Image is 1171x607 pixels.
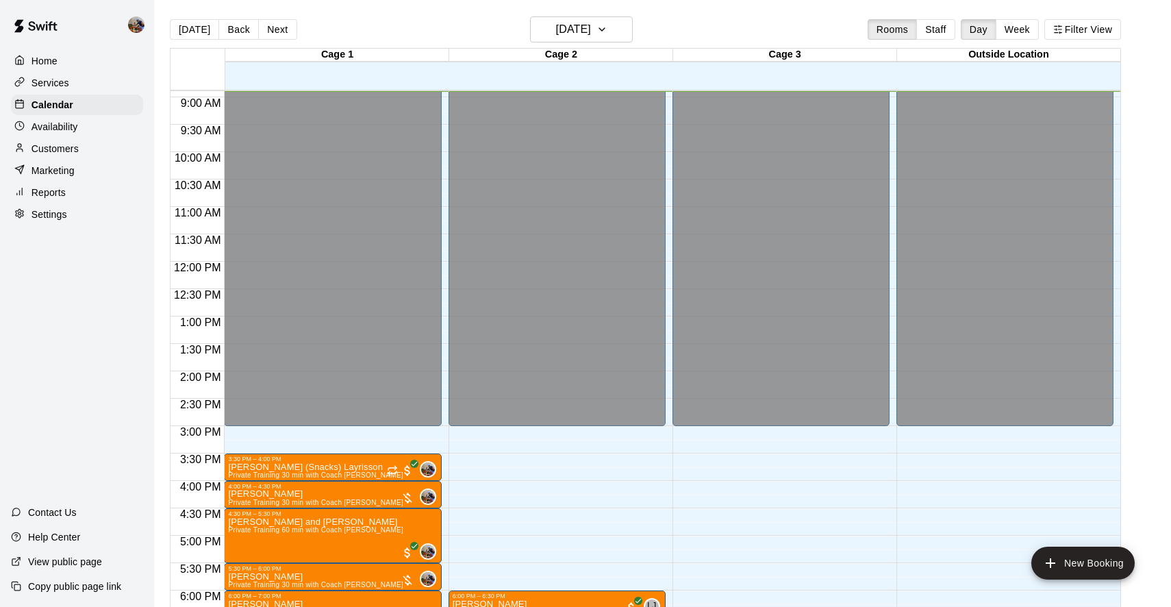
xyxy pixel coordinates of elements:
[177,97,225,109] span: 9:00 AM
[228,581,403,589] span: Private Training 30 min with Coach [PERSON_NAME]
[449,49,673,62] div: Cage 2
[11,95,143,115] a: Calendar
[228,565,437,572] div: 5:30 PM – 6:00 PM
[401,546,414,560] span: All customers have paid
[128,16,144,33] img: Blaine Johnson
[556,20,591,39] h6: [DATE]
[11,73,143,93] a: Services
[171,152,225,164] span: 10:00 AM
[177,591,225,602] span: 6:00 PM
[28,580,121,593] p: Copy public page link
[916,19,955,40] button: Staff
[171,207,225,219] span: 11:00 AM
[218,19,259,40] button: Back
[171,234,225,246] span: 11:30 AM
[28,555,102,569] p: View public page
[170,19,219,40] button: [DATE]
[420,543,436,560] div: Blaine Johnson
[425,461,436,478] span: Blaine Johnson
[177,426,225,438] span: 3:00 PM
[224,563,441,591] div: 5:30 PM – 6:00 PM: Baron Chen
[11,160,143,181] a: Marketing
[421,462,435,476] img: Blaine Johnson
[11,182,143,203] a: Reports
[171,262,224,273] span: 12:00 PM
[425,543,436,560] span: Blaine Johnson
[420,488,436,505] div: Blaine Johnson
[258,19,297,40] button: Next
[228,456,437,462] div: 3:30 PM – 4:00 PM
[28,530,80,544] p: Help Center
[420,461,436,478] div: Blaine Johnson
[28,506,77,519] p: Contact Us
[1044,19,1121,40] button: Filter View
[425,571,436,587] span: Blaine Johnson
[32,208,67,221] p: Settings
[897,49,1121,62] div: Outside Location
[177,536,225,547] span: 5:00 PM
[228,499,403,506] span: Private Training 30 min with Coach [PERSON_NAME]
[1031,547,1135,580] button: add
[32,98,73,112] p: Calendar
[228,471,403,479] span: Private Training 30 min with Coach [PERSON_NAME]
[11,138,143,159] a: Customers
[961,19,996,40] button: Day
[868,19,917,40] button: Rooms
[225,49,449,62] div: Cage 1
[224,481,441,508] div: 4:00 PM – 4:30 PM: Cooper Marcum
[421,490,435,504] img: Blaine Johnson
[530,16,633,42] button: [DATE]
[453,593,662,599] div: 6:00 PM – 6:30 PM
[177,371,225,383] span: 2:00 PM
[177,344,225,356] span: 1:30 PM
[11,204,143,225] a: Settings
[11,51,143,71] a: Home
[32,120,78,134] p: Availability
[177,399,225,410] span: 2:30 PM
[996,19,1039,40] button: Week
[177,508,225,520] span: 4:30 PM
[420,571,436,587] div: Blaine Johnson
[125,11,154,38] div: Blaine Johnson
[224,508,441,563] div: 4:30 PM – 5:30 PM: Reid and Noah Niemczak
[224,454,441,481] div: 3:30 PM – 4:00 PM: William (Snacks) Layrisson
[177,481,225,493] span: 4:00 PM
[228,593,437,599] div: 6:00 PM – 7:00 PM
[32,186,66,199] p: Reports
[11,116,143,137] a: Availability
[228,483,437,490] div: 4:00 PM – 4:30 PM
[401,464,414,478] span: All customers have paid
[425,488,436,505] span: Blaine Johnson
[228,526,403,534] span: Private Training 60 min with Coach [PERSON_NAME]
[387,465,398,476] span: Recurring event
[421,545,435,558] img: Blaine Johnson
[171,179,225,191] span: 10:30 AM
[673,49,897,62] div: Cage 3
[228,510,437,517] div: 4:30 PM – 5:30 PM
[177,454,225,465] span: 3:30 PM
[177,317,225,328] span: 1:00 PM
[177,125,225,136] span: 9:30 AM
[177,563,225,575] span: 5:30 PM
[171,289,224,301] span: 12:30 PM
[32,142,79,156] p: Customers
[32,164,75,177] p: Marketing
[421,572,435,586] img: Blaine Johnson
[32,76,69,90] p: Services
[32,54,58,68] p: Home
